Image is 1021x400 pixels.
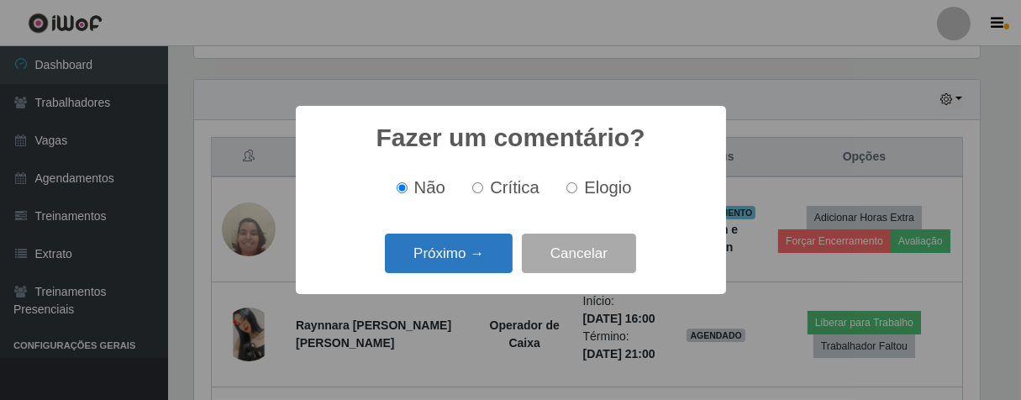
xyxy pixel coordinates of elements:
button: Próximo → [385,234,513,273]
span: Crítica [490,178,539,197]
input: Não [397,182,408,193]
button: Cancelar [522,234,636,273]
span: Não [414,178,445,197]
input: Crítica [472,182,483,193]
span: Elogio [584,178,631,197]
h2: Fazer um comentário? [376,123,645,153]
input: Elogio [566,182,577,193]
